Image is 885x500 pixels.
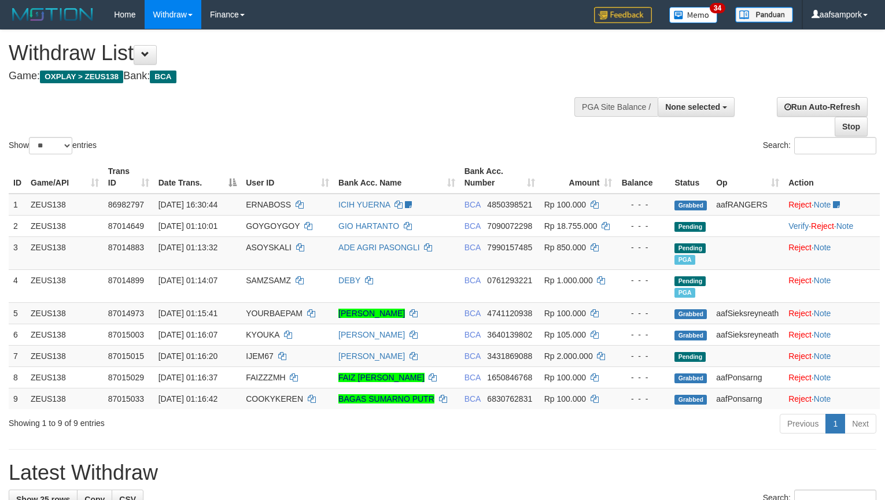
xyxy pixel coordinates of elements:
[338,351,405,361] a: [PERSON_NAME]
[108,373,144,382] span: 87015029
[658,97,735,117] button: None selected
[246,276,291,285] span: SAMZSAMZ
[594,7,652,23] img: Feedback.jpg
[784,366,880,388] td: ·
[464,243,481,252] span: BCA
[108,309,144,318] span: 87014973
[811,221,834,231] a: Reject
[26,161,104,194] th: Game/API: activate to sort column ascending
[464,221,481,231] span: BCA
[814,394,831,403] a: Note
[108,243,144,252] span: 87014883
[544,243,586,252] span: Rp 850.000
[544,276,593,285] span: Rp 1.000.000
[674,243,706,253] span: Pending
[338,394,434,403] a: BAGAS SUMARNO PUTR
[784,161,880,194] th: Action
[814,373,831,382] a: Note
[544,373,586,382] span: Rp 100.000
[621,308,665,319] div: - - -
[26,215,104,236] td: ZEUS138
[246,221,300,231] span: GOYGOYGOY
[621,242,665,253] div: - - -
[487,200,532,209] span: Copy 4850398521 to clipboard
[464,373,481,382] span: BCA
[784,345,880,366] td: ·
[788,221,809,231] a: Verify
[788,309,812,318] a: Reject
[9,269,26,302] td: 4
[788,243,812,252] a: Reject
[9,6,97,23] img: MOTION_logo.png
[246,243,292,252] span: ASOYSKALI
[334,161,460,194] th: Bank Acc. Name: activate to sort column ascending
[763,137,876,154] label: Search:
[338,200,390,209] a: ICIH YUERNA
[674,331,707,340] span: Grabbed
[784,215,880,236] td: · ·
[711,366,784,388] td: aafPonsarng
[814,309,831,318] a: Note
[29,137,72,154] select: Showentries
[26,366,104,388] td: ZEUS138
[674,201,707,210] span: Grabbed
[814,351,831,361] a: Note
[158,309,217,318] span: [DATE] 01:15:41
[544,330,586,339] span: Rp 105.000
[544,394,586,403] span: Rp 100.000
[464,330,481,339] span: BCA
[246,373,285,382] span: FAIZZZMH
[464,394,481,403] span: BCA
[487,394,532,403] span: Copy 6830762831 to clipboard
[26,302,104,324] td: ZEUS138
[158,330,217,339] span: [DATE] 01:16:07
[544,200,586,209] span: Rp 100.000
[784,236,880,269] td: ·
[674,309,707,319] span: Grabbed
[835,117,868,136] a: Stop
[464,351,481,361] span: BCA
[338,276,360,285] a: DEBY
[26,345,104,366] td: ZEUS138
[338,330,405,339] a: [PERSON_NAME]
[9,302,26,324] td: 5
[669,7,718,23] img: Button%20Memo.svg
[9,42,578,65] h1: Withdraw List
[711,194,784,216] td: aafRANGERS
[621,350,665,362] div: - - -
[108,394,144,403] span: 87015033
[836,221,854,231] a: Note
[9,413,360,429] div: Showing 1 to 9 of 9 entries
[158,243,217,252] span: [DATE] 01:13:32
[26,388,104,409] td: ZEUS138
[26,194,104,216] td: ZEUS138
[9,71,578,82] h4: Game: Bank:
[487,243,532,252] span: Copy 7990157485 to clipboard
[108,351,144,361] span: 87015015
[9,388,26,409] td: 9
[487,351,532,361] span: Copy 3431869088 to clipboard
[621,199,665,210] div: - - -
[246,309,303,318] span: YOURBAEPAM
[710,3,725,13] span: 34
[26,324,104,345] td: ZEUS138
[158,394,217,403] span: [DATE] 01:16:42
[711,388,784,409] td: aafPonsarng
[665,102,720,112] span: None selected
[487,330,532,339] span: Copy 3640139802 to clipboard
[788,351,812,361] a: Reject
[574,97,658,117] div: PGA Site Balance /
[814,243,831,252] a: Note
[338,243,420,252] a: ADE AGRI PASONGLI
[338,221,399,231] a: GIO HARTANTO
[540,161,617,194] th: Amount: activate to sort column ascending
[9,161,26,194] th: ID
[464,276,481,285] span: BCA
[777,97,868,117] a: Run Auto-Refresh
[621,372,665,383] div: - - -
[788,330,812,339] a: Reject
[464,200,481,209] span: BCA
[464,309,481,318] span: BCA
[9,194,26,216] td: 1
[158,221,217,231] span: [DATE] 01:10:01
